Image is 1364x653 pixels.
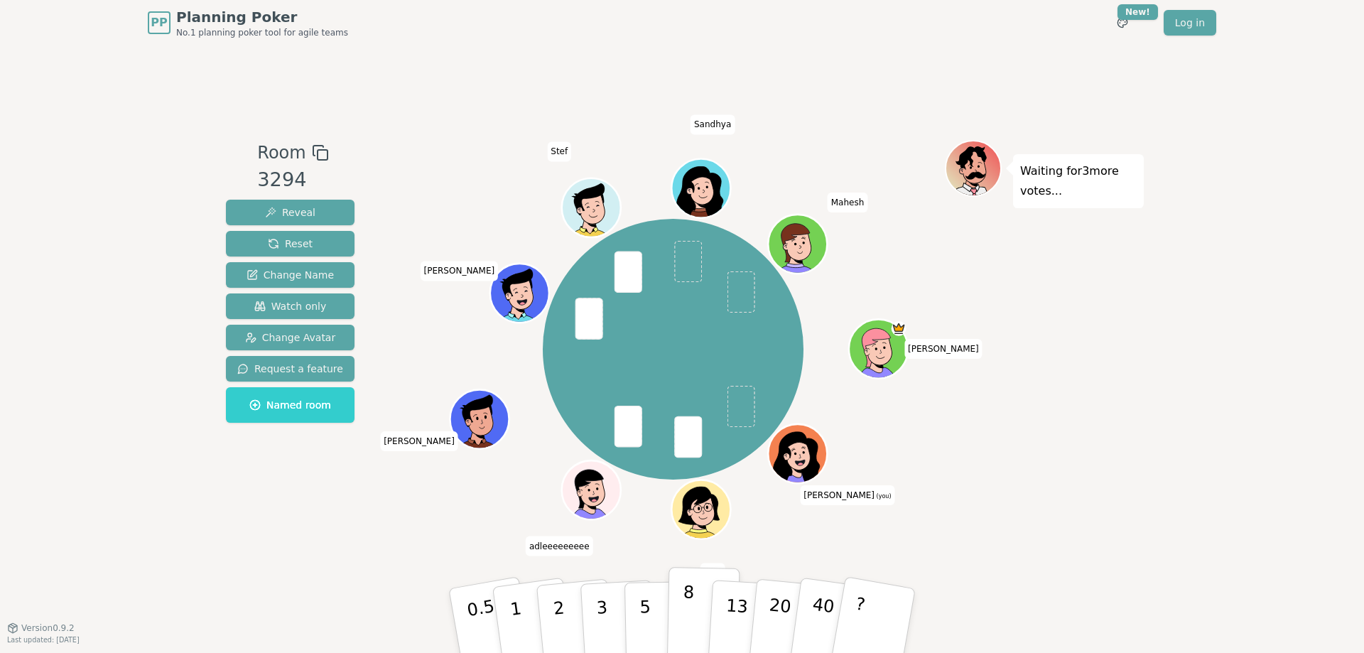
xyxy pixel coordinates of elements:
[237,362,343,376] span: Request a feature
[249,398,331,412] span: Named room
[151,14,167,31] span: PP
[226,231,354,257] button: Reset
[875,493,892,500] span: (you)
[226,262,354,288] button: Change Name
[148,7,348,38] a: PPPlanning PokerNo.1 planning poker tool for agile teams
[254,299,327,313] span: Watch only
[176,7,348,27] span: Planning Poker
[904,339,983,359] span: Click to change your name
[226,387,354,423] button: Named room
[770,426,826,482] button: Click to change your avatar
[1117,4,1158,20] div: New!
[1164,10,1216,36] a: Log in
[257,166,328,195] div: 3294
[265,205,315,220] span: Reveal
[226,325,354,350] button: Change Avatar
[800,485,894,505] span: Click to change your name
[691,115,735,135] span: Click to change your name
[268,237,313,251] span: Reset
[380,432,458,452] span: Click to change your name
[226,356,354,382] button: Request a feature
[892,321,906,336] span: Laura is the host
[21,622,75,634] span: Version 0.9.2
[257,140,305,166] span: Room
[421,261,499,281] span: Click to change your name
[7,622,75,634] button: Version0.9.2
[1110,10,1135,36] button: New!
[245,330,336,345] span: Change Avatar
[247,268,334,282] span: Change Name
[547,142,571,162] span: Click to change your name
[226,293,354,319] button: Watch only
[828,193,868,212] span: Click to change your name
[526,536,593,556] span: Click to change your name
[7,636,80,644] span: Last updated: [DATE]
[1020,161,1137,201] p: Waiting for 3 more votes...
[176,27,348,38] span: No.1 planning poker tool for agile teams
[700,563,725,583] span: Click to change your name
[226,200,354,225] button: Reveal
